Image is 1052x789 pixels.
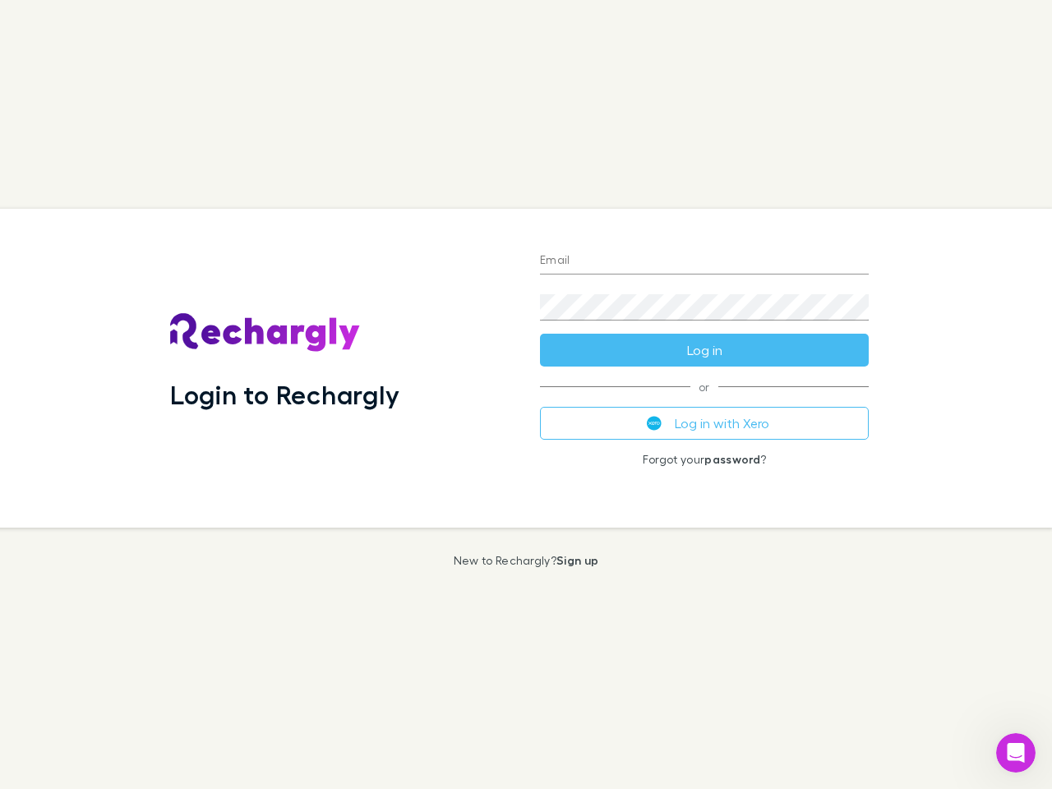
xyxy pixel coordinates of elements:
img: Xero's logo [647,416,662,431]
a: Sign up [556,553,598,567]
p: Forgot your ? [540,453,869,466]
img: Rechargly's Logo [170,313,361,353]
button: Log in [540,334,869,367]
span: or [540,386,869,387]
p: New to Rechargly? [454,554,599,567]
h1: Login to Rechargly [170,379,399,410]
button: Log in with Xero [540,407,869,440]
a: password [704,452,760,466]
iframe: Intercom live chat [996,733,1036,773]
